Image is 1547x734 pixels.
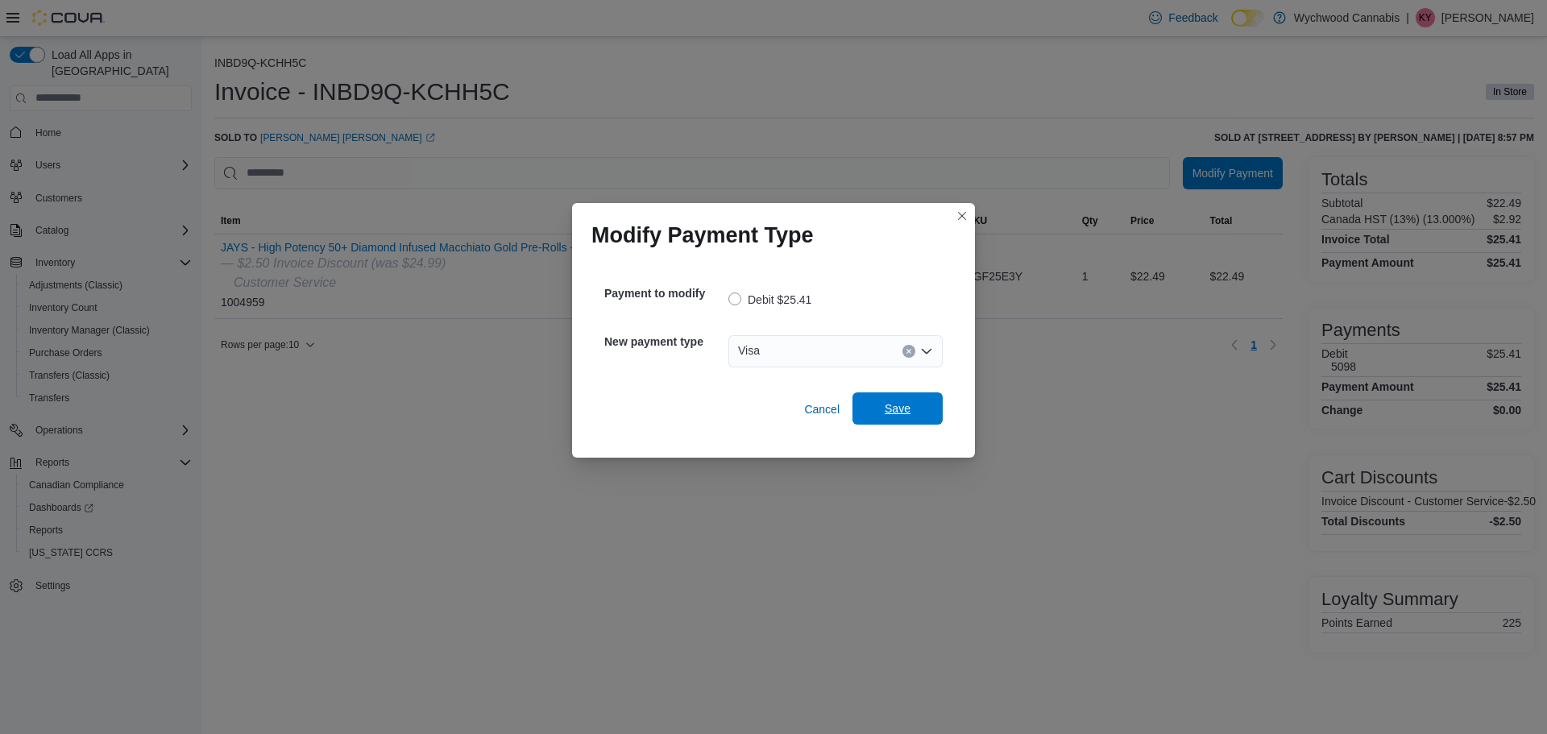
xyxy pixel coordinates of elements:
h5: Payment to modify [604,277,725,309]
input: Accessible screen reader label [766,342,768,361]
h1: Modify Payment Type [591,222,814,248]
span: Cancel [804,401,840,417]
button: Cancel [798,393,846,425]
button: Clear input [902,345,915,358]
button: Closes this modal window [952,206,972,226]
button: Save [852,392,943,425]
h5: New payment type [604,326,725,358]
label: Debit $25.41 [728,290,811,309]
span: Visa [738,341,760,360]
button: Open list of options [920,345,933,358]
span: Save [885,400,910,417]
